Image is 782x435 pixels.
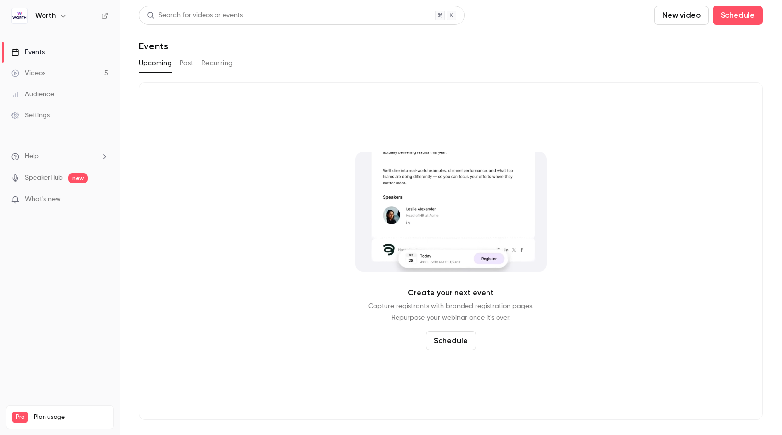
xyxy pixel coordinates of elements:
[11,90,54,99] div: Audience
[368,300,533,323] p: Capture registrants with branded registration pages. Repurpose your webinar once it's over.
[426,331,476,350] button: Schedule
[12,8,27,23] img: Worth
[654,6,709,25] button: New video
[68,173,88,183] span: new
[201,56,233,71] button: Recurring
[11,151,108,161] li: help-dropdown-opener
[408,287,494,298] p: Create your next event
[147,11,243,21] div: Search for videos or events
[139,40,168,52] h1: Events
[11,47,45,57] div: Events
[11,69,45,78] div: Videos
[35,11,56,21] h6: Worth
[25,195,61,205] span: What's new
[713,6,763,25] button: Schedule
[34,413,108,421] span: Plan usage
[12,412,28,423] span: Pro
[25,151,39,161] span: Help
[139,56,172,71] button: Upcoming
[11,111,50,120] div: Settings
[180,56,193,71] button: Past
[25,173,63,183] a: SpeakerHub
